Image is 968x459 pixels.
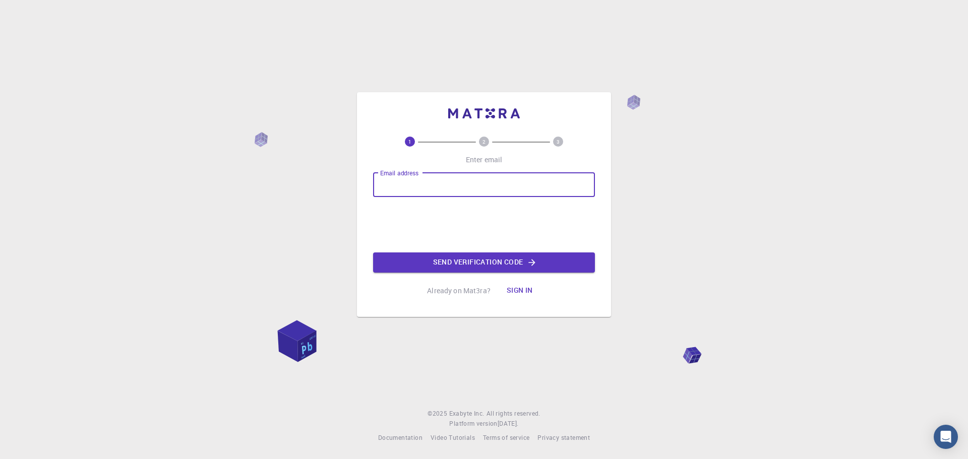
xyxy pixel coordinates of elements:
[378,433,422,441] span: Documentation
[407,205,561,244] iframe: reCAPTCHA
[557,138,560,145] text: 3
[537,433,590,443] a: Privacy statement
[428,409,449,419] span: © 2025
[449,409,485,417] span: Exabyte Inc.
[427,286,491,296] p: Already on Mat3ra?
[431,433,475,443] a: Video Tutorials
[498,419,519,427] span: [DATE] .
[934,425,958,449] div: Open Intercom Messenger
[431,433,475,441] span: Video Tutorials
[483,433,529,441] span: Terms of service
[449,419,497,429] span: Platform version
[449,409,485,419] a: Exabyte Inc.
[537,433,590,441] span: Privacy statement
[378,433,422,443] a: Documentation
[466,155,503,165] p: Enter email
[483,433,529,443] a: Terms of service
[482,138,486,145] text: 2
[499,281,541,301] button: Sign in
[380,169,418,177] label: Email address
[408,138,411,145] text: 1
[373,252,595,273] button: Send verification code
[487,409,540,419] span: All rights reserved.
[498,419,519,429] a: [DATE].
